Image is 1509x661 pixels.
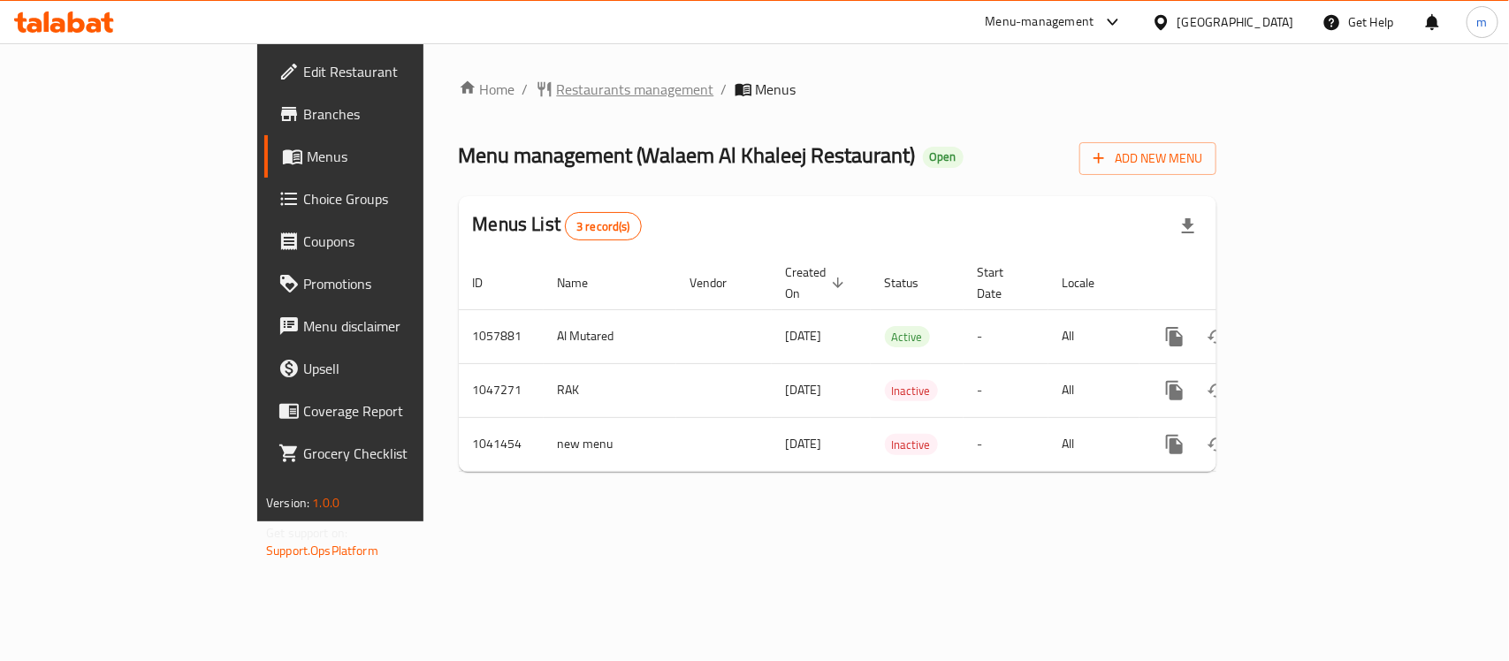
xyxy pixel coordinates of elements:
button: more [1154,315,1196,358]
a: Edit Restaurant [264,50,509,93]
td: All [1048,417,1139,471]
div: Open [923,147,964,168]
span: Active [885,327,930,347]
span: Inactive [885,381,938,401]
span: Choice Groups [303,188,495,209]
div: Active [885,326,930,347]
div: Inactive [885,434,938,455]
button: more [1154,423,1196,466]
div: Total records count [565,212,642,240]
div: Menu-management [986,11,1094,33]
span: Open [923,149,964,164]
a: Coverage Report [264,390,509,432]
a: Menus [264,135,509,178]
button: Change Status [1196,315,1238,358]
span: [DATE] [786,378,822,401]
span: Inactive [885,435,938,455]
a: Menu disclaimer [264,305,509,347]
span: 3 record(s) [566,218,641,235]
span: Start Date [978,262,1027,304]
span: Locale [1063,272,1118,293]
a: Support.OpsPlatform [266,539,378,562]
span: Upsell [303,358,495,379]
span: [DATE] [786,324,822,347]
button: Change Status [1196,369,1238,412]
span: Grocery Checklist [303,443,495,464]
span: Version: [266,491,309,514]
nav: breadcrumb [459,79,1216,100]
span: Coverage Report [303,400,495,422]
span: m [1477,12,1488,32]
span: Vendor [690,272,751,293]
td: - [964,309,1048,363]
a: Choice Groups [264,178,509,220]
span: ID [473,272,507,293]
a: Promotions [264,262,509,305]
button: more [1154,369,1196,412]
span: Menus [756,79,796,100]
span: [DATE] [786,432,822,455]
th: Actions [1139,256,1338,310]
span: Created On [786,262,850,304]
button: Add New Menu [1079,142,1216,175]
table: enhanced table [459,256,1338,472]
div: Export file [1167,205,1209,247]
a: Branches [264,93,509,135]
a: Upsell [264,347,509,390]
li: / [522,79,529,100]
td: new menu [544,417,676,471]
td: Al Mutared [544,309,676,363]
span: Menu management ( Walaem Al Khaleej Restaurant ) [459,135,916,175]
span: Menu disclaimer [303,315,495,337]
td: RAK [544,363,676,417]
span: 1.0.0 [312,491,339,514]
td: All [1048,363,1139,417]
span: Status [885,272,942,293]
span: Edit Restaurant [303,61,495,82]
span: Branches [303,103,495,125]
a: Coupons [264,220,509,262]
td: All [1048,309,1139,363]
span: Add New Menu [1094,148,1202,170]
td: - [964,363,1048,417]
span: Promotions [303,273,495,294]
span: Name [558,272,612,293]
div: [GEOGRAPHIC_DATA] [1177,12,1294,32]
button: Change Status [1196,423,1238,466]
span: Menus [307,146,495,167]
div: Inactive [885,380,938,401]
li: / [721,79,728,100]
span: Restaurants management [557,79,714,100]
span: Get support on: [266,521,347,544]
span: Coupons [303,231,495,252]
h2: Menus List [473,211,642,240]
td: - [964,417,1048,471]
a: Grocery Checklist [264,432,509,475]
a: Restaurants management [536,79,714,100]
